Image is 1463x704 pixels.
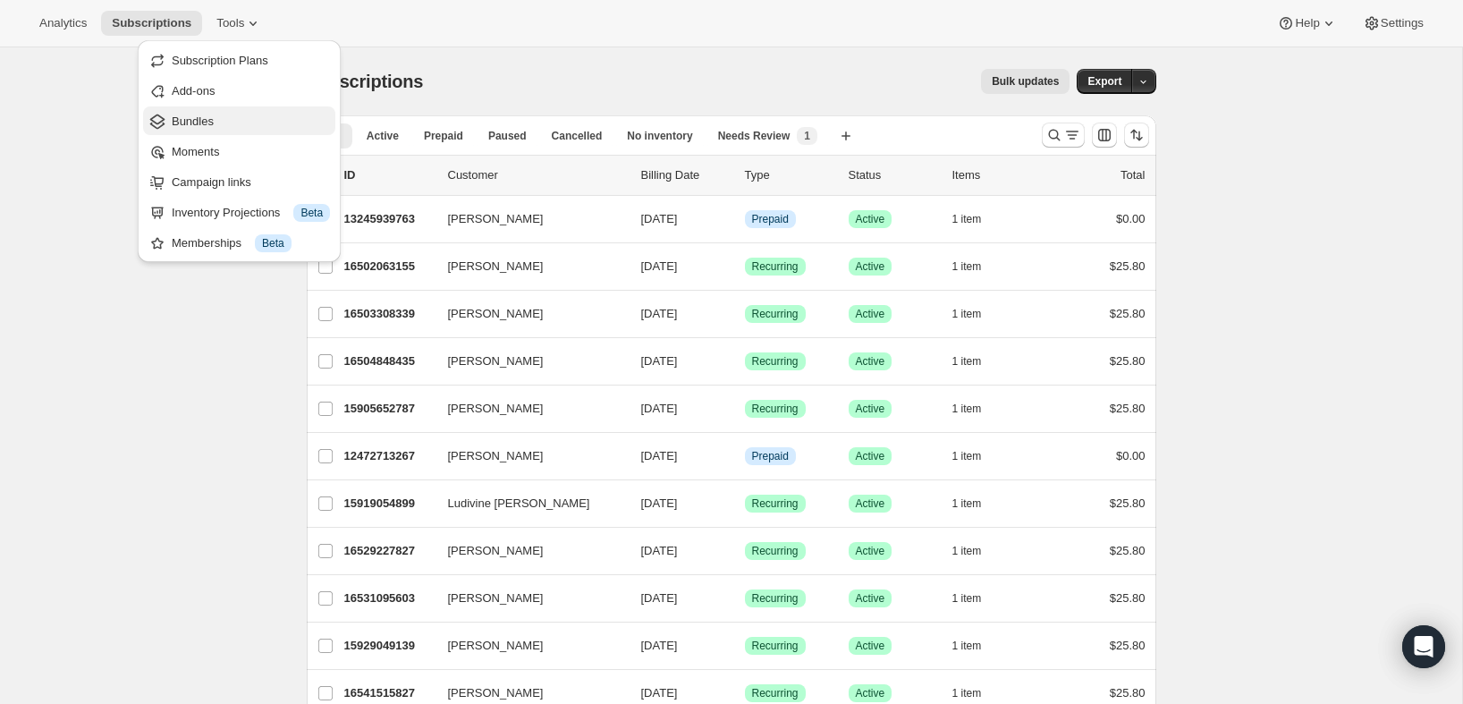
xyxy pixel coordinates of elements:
button: 1 item [952,444,1002,469]
span: [PERSON_NAME] [448,542,544,560]
span: [PERSON_NAME] [448,305,544,323]
div: 16529227827[PERSON_NAME][DATE]SuccessRecurringSuccessActive1 item$25.80 [344,539,1146,564]
button: Subscriptions [101,11,202,36]
div: IDCustomerBilling DateTypeStatusItemsTotal [344,166,1146,184]
span: Active [856,259,885,274]
span: $25.80 [1110,591,1146,605]
div: Inventory Projections [172,204,330,222]
span: [DATE] [641,449,678,462]
p: 15905652787 [344,400,434,418]
span: Export [1087,74,1121,89]
div: Items [952,166,1042,184]
span: [PERSON_NAME] [448,258,544,276]
span: Active [856,496,885,511]
span: 1 item [952,212,982,226]
div: 16502063155[PERSON_NAME][DATE]SuccessRecurringSuccessActive1 item$25.80 [344,254,1146,279]
span: Recurring [752,591,799,606]
div: 12472713267[PERSON_NAME][DATE]InfoPrepaidSuccessActive1 item$0.00 [344,444,1146,469]
span: [PERSON_NAME] [448,400,544,418]
span: Analytics [39,16,87,30]
div: 16503308339[PERSON_NAME][DATE]SuccessRecurringSuccessActive1 item$25.80 [344,301,1146,327]
span: Tools [216,16,244,30]
div: 16504848435[PERSON_NAME][DATE]SuccessRecurringSuccessActive1 item$25.80 [344,349,1146,374]
button: 1 item [952,539,1002,564]
button: Help [1266,11,1348,36]
button: [PERSON_NAME] [437,300,616,328]
button: Search and filter results [1042,123,1085,148]
span: Recurring [752,402,799,416]
button: Ludivine [PERSON_NAME] [437,489,616,518]
button: Analytics [29,11,97,36]
p: 16504848435 [344,352,434,370]
span: Active [856,402,885,416]
span: $25.80 [1110,354,1146,368]
p: ID [344,166,434,184]
button: Add-ons [143,76,335,105]
span: [PERSON_NAME] [448,684,544,702]
div: 15929049139[PERSON_NAME][DATE]SuccessRecurringSuccessActive1 item$25.80 [344,633,1146,658]
p: 16502063155 [344,258,434,276]
div: 15919054899Ludivine [PERSON_NAME][DATE]SuccessRecurringSuccessActive1 item$25.80 [344,491,1146,516]
span: Active [856,307,885,321]
span: Needs Review [718,129,791,143]
button: Settings [1352,11,1434,36]
button: [PERSON_NAME] [437,442,616,471]
button: 1 item [952,586,1002,611]
span: [PERSON_NAME] [448,210,544,228]
span: [DATE] [641,544,678,557]
button: Sort the results [1124,123,1149,148]
span: Prepaid [424,129,463,143]
span: Paused [488,129,527,143]
button: [PERSON_NAME] [437,252,616,281]
p: 15919054899 [344,495,434,513]
p: Total [1121,166,1145,184]
span: 1 item [952,639,982,653]
p: 16541515827 [344,684,434,702]
span: [DATE] [641,686,678,700]
span: Active [856,544,885,558]
span: Subscriptions [307,72,424,91]
button: 1 item [952,254,1002,279]
div: Type [745,166,834,184]
span: [DATE] [641,307,678,320]
button: 1 item [952,491,1002,516]
span: [DATE] [641,402,678,415]
span: 1 item [952,496,982,511]
button: [PERSON_NAME] [437,205,616,233]
span: Prepaid [752,212,789,226]
p: 12472713267 [344,447,434,465]
button: Inventory Projections [143,198,335,226]
button: [PERSON_NAME] [437,347,616,376]
span: Add-ons [172,84,215,98]
span: [PERSON_NAME] [448,352,544,370]
p: 16503308339 [344,305,434,323]
span: $0.00 [1116,212,1146,225]
span: [DATE] [641,259,678,273]
span: 1 item [952,259,982,274]
button: 1 item [952,301,1002,327]
button: Customize table column order and visibility [1092,123,1117,148]
span: 1 item [952,354,982,369]
span: Active [856,591,885,606]
span: Recurring [752,496,799,511]
span: Prepaid [752,449,789,463]
div: 16531095603[PERSON_NAME][DATE]SuccessRecurringSuccessActive1 item$25.80 [344,586,1146,611]
span: Moments [172,145,219,158]
span: Ludivine [PERSON_NAME] [448,495,590,513]
span: Recurring [752,259,799,274]
button: [PERSON_NAME] [437,537,616,565]
span: [DATE] [641,354,678,368]
span: Bundles [172,115,214,128]
span: Active [367,129,399,143]
span: Recurring [752,544,799,558]
button: Export [1077,69,1132,94]
span: Active [856,639,885,653]
button: 1 item [952,633,1002,658]
span: Recurring [752,686,799,700]
button: 1 item [952,349,1002,374]
button: Bulk updates [981,69,1070,94]
button: Subscription Plans [143,46,335,74]
p: 15929049139 [344,637,434,655]
p: Billing Date [641,166,731,184]
span: 1 item [952,544,982,558]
